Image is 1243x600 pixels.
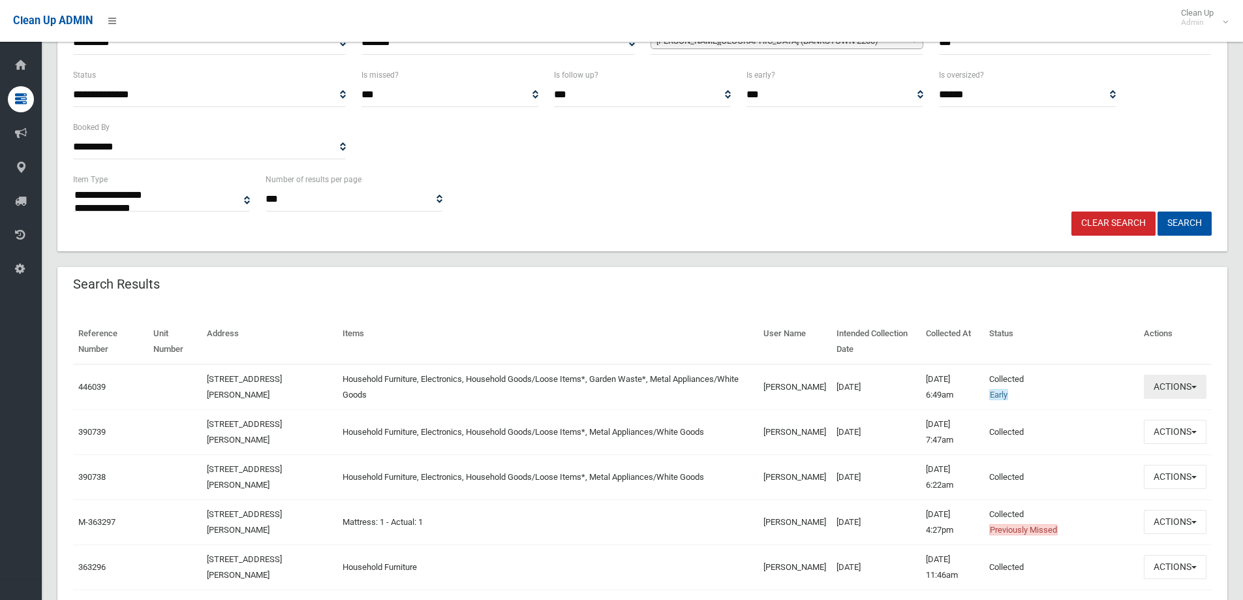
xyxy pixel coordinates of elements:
a: [STREET_ADDRESS][PERSON_NAME] [207,554,282,580]
th: Reference Number [73,319,148,364]
td: Household Furniture, Electronics, Household Goods/Loose Items*, Garden Waste*, Metal Appliances/W... [337,364,758,410]
td: [PERSON_NAME] [758,364,831,410]
span: Clean Up ADMIN [13,14,93,27]
td: [PERSON_NAME] [758,409,831,454]
th: Actions [1139,319,1212,364]
td: Collected [984,364,1139,410]
a: [STREET_ADDRESS][PERSON_NAME] [207,509,282,535]
a: 390739 [78,427,106,437]
a: [STREET_ADDRESS][PERSON_NAME] [207,374,282,400]
span: Early [989,389,1008,400]
label: Is follow up? [554,68,598,82]
td: [PERSON_NAME] [758,454,831,499]
th: User Name [758,319,831,364]
a: M-363297 [78,517,115,527]
td: Collected [984,545,1139,590]
button: Actions [1144,555,1206,579]
button: Actions [1144,375,1206,399]
button: Actions [1144,420,1206,444]
td: Collected [984,409,1139,454]
td: [DATE] [831,364,921,410]
a: [STREET_ADDRESS][PERSON_NAME] [207,419,282,445]
td: Household Furniture [337,545,758,590]
a: [STREET_ADDRESS][PERSON_NAME] [207,464,282,490]
a: 363296 [78,562,106,572]
td: [DATE] [831,409,921,454]
td: Mattress: 1 - Actual: 1 [337,499,758,545]
button: Search [1158,212,1212,236]
button: Actions [1144,465,1206,489]
label: Is missed? [361,68,399,82]
th: Intended Collection Date [831,319,921,364]
td: [DATE] 4:27pm [921,499,985,545]
label: Status [73,68,96,82]
th: Status [984,319,1139,364]
a: 446039 [78,382,106,392]
a: 390738 [78,472,106,482]
span: Clean Up [1174,8,1227,27]
td: [DATE] [831,499,921,545]
header: Search Results [57,272,176,297]
th: Address [202,319,337,364]
th: Collected At [921,319,985,364]
small: Admin [1181,18,1214,27]
th: Unit Number [148,319,202,364]
a: Clear Search [1071,212,1156,236]
td: [DATE] 11:46am [921,545,985,590]
label: Is early? [746,68,775,82]
td: Collected [984,499,1139,545]
td: [DATE] [831,545,921,590]
label: Booked By [73,120,110,134]
th: Items [337,319,758,364]
td: [DATE] 6:49am [921,364,985,410]
td: Collected [984,454,1139,499]
td: [DATE] [831,454,921,499]
td: [DATE] 7:47am [921,409,985,454]
button: Actions [1144,510,1206,534]
label: Item Type [73,172,108,187]
td: Household Furniture, Electronics, Household Goods/Loose Items*, Metal Appliances/White Goods [337,454,758,499]
label: Number of results per page [266,172,361,187]
td: Household Furniture, Electronics, Household Goods/Loose Items*, Metal Appliances/White Goods [337,409,758,454]
td: [DATE] 6:22am [921,454,985,499]
td: [PERSON_NAME] [758,545,831,590]
td: [PERSON_NAME] [758,499,831,545]
span: Previously Missed [989,524,1058,535]
label: Is oversized? [939,68,984,82]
